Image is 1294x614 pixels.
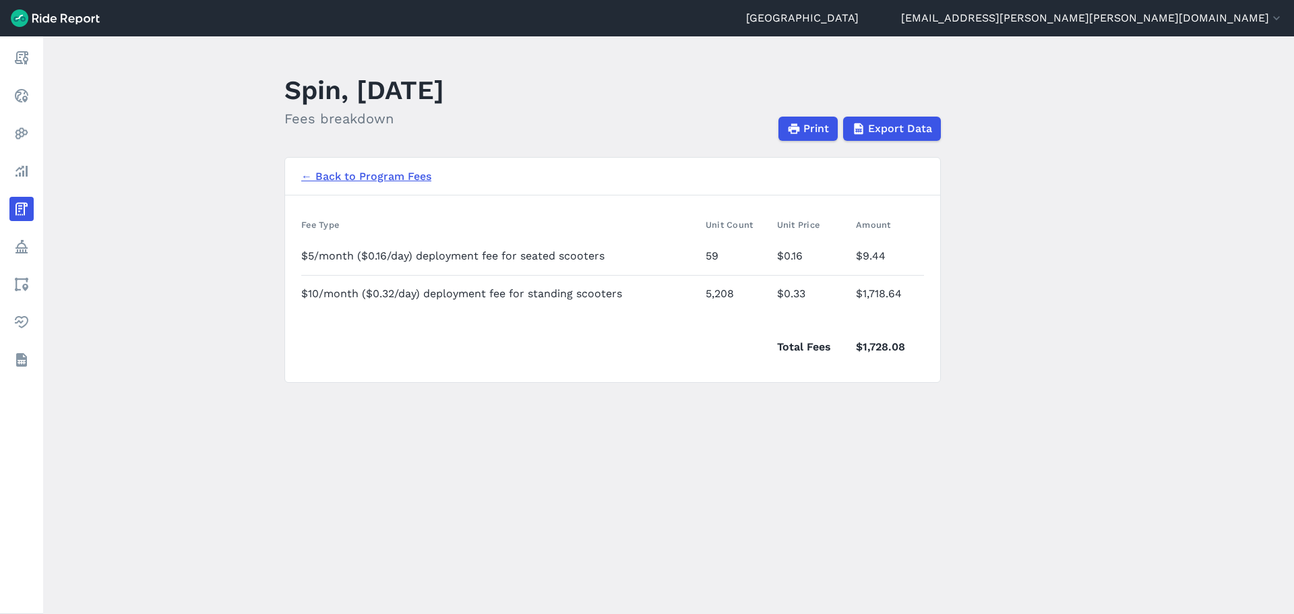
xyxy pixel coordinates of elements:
a: Datasets [9,348,34,372]
td: $5/month ($0.16/day) deployment fee for seated scooters [301,238,700,275]
a: [GEOGRAPHIC_DATA] [746,10,859,26]
button: Export Data [843,117,941,141]
button: Print [778,117,838,141]
td: $10/month ($0.32/day) deployment fee for standing scooters [301,275,700,312]
h1: Spin, [DATE] [284,71,444,109]
a: Realtime [9,84,34,108]
td: $0.16 [772,238,851,275]
th: Unit Count [700,212,772,238]
td: $1,718.64 [851,275,924,312]
a: Heatmaps [9,121,34,146]
th: Amount [851,212,924,238]
th: Fee Type [301,212,700,238]
th: Unit Price [772,212,851,238]
button: [EMAIL_ADDRESS][PERSON_NAME][PERSON_NAME][DOMAIN_NAME] [901,10,1283,26]
td: 5,208 [700,275,772,312]
a: Analyze [9,159,34,183]
a: ← Back to Program Fees [301,168,431,185]
td: $1,728.08 [851,312,924,366]
td: 59 [700,238,772,275]
a: Areas [9,272,34,297]
span: Print [803,121,829,137]
span: Export Data [868,121,932,137]
td: $0.33 [772,275,851,312]
td: $9.44 [851,238,924,275]
td: Total Fees [772,312,851,366]
a: Fees [9,197,34,221]
a: Report [9,46,34,70]
a: Health [9,310,34,334]
h2: Fees breakdown [284,109,444,129]
img: Ride Report [11,9,100,27]
a: Policy [9,235,34,259]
